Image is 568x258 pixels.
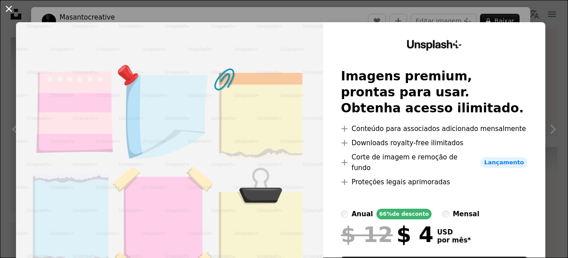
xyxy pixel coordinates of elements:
[437,236,471,244] span: por mês *
[442,210,449,218] input: mensal
[341,177,528,187] li: Proteções legais aprimoradas
[341,123,528,134] li: Conteúdo para associados adicionado mensalmente
[341,223,393,246] span: $ 12
[453,209,480,219] div: mensal
[341,210,348,218] input: anual66%de desconto
[341,138,528,148] li: Downloads royalty-free ilimitados
[341,68,528,116] h2: Imagens premium, prontas para usar. Obtenha acesso ilimitado.
[480,157,528,168] span: Lançamento
[376,209,431,219] div: 66% de desconto
[341,223,433,246] div: $ 4
[341,152,528,173] li: Corte de imagem e remoção de fundo
[352,209,373,219] div: anual
[437,228,471,236] span: USD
